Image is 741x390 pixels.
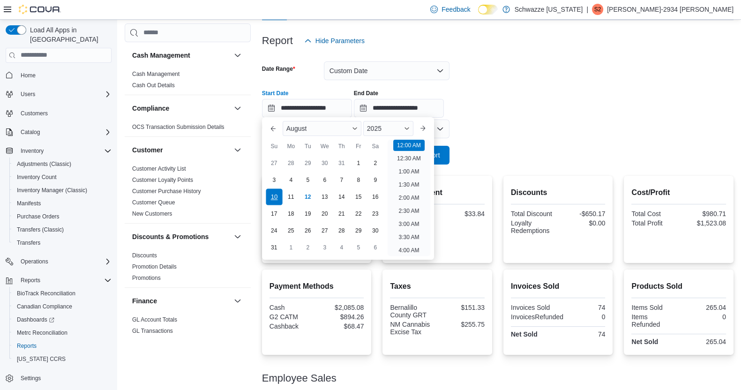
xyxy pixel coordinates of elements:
div: day-6 [317,172,332,187]
div: day-27 [317,223,332,238]
h3: Finance [132,296,157,306]
span: Settings [21,375,41,382]
a: Cash Management [132,71,180,77]
h3: Employee Sales [262,373,337,384]
div: 265.04 [681,304,726,311]
p: Schwazze [US_STATE] [515,4,583,15]
div: day-28 [284,156,299,171]
div: day-31 [267,240,282,255]
input: Press the down key to enter a popover containing a calendar. Press the escape key to close the po... [262,99,352,118]
strong: Net Sold [511,330,538,338]
div: day-31 [334,156,349,171]
input: Dark Mode [478,5,498,15]
button: Cash Management [232,50,243,61]
div: Compliance [125,121,251,136]
div: August, 2025 [266,155,384,256]
button: Purchase Orders [9,210,115,223]
button: Open list of options [436,125,444,133]
div: day-2 [300,240,315,255]
div: 0 [567,313,605,321]
div: day-1 [351,156,366,171]
li: 3:30 AM [395,232,423,243]
div: day-19 [300,206,315,221]
button: Discounts & Promotions [232,231,243,242]
li: 1:30 AM [395,179,423,190]
li: 1:00 AM [395,166,423,177]
div: Items Sold [631,304,677,311]
span: Adjustments (Classic) [17,160,71,168]
a: Customer Activity List [132,165,186,172]
p: [PERSON_NAME]-2934 [PERSON_NAME] [607,4,734,15]
span: BioTrack Reconciliation [13,288,112,299]
button: Next month [415,121,430,136]
div: day-3 [267,172,282,187]
span: Inventory [21,147,44,155]
div: Button. Open the year selector. 2025 is currently selected. [363,121,413,136]
span: OCS Transaction Submission Details [132,123,225,131]
button: Users [17,89,39,100]
div: day-6 [368,240,383,255]
li: 2:30 AM [395,205,423,217]
label: End Date [354,90,378,97]
button: Inventory [2,144,115,157]
div: $2,085.08 [319,304,364,311]
h2: Taxes [390,281,485,292]
div: 0 [681,313,726,321]
button: Cash Management [132,51,230,60]
a: Adjustments (Classic) [13,158,75,170]
div: day-17 [267,206,282,221]
span: Washington CCRS [13,353,112,365]
div: $1,523.08 [681,219,726,227]
a: Metrc Reconciliation [13,327,71,338]
span: Transfers [13,237,112,248]
button: Operations [2,255,115,268]
button: Customer [132,145,230,155]
button: Canadian Compliance [9,300,115,313]
div: day-10 [266,189,282,205]
h2: Average Spent [390,187,485,198]
a: Customers [17,108,52,119]
div: day-23 [368,206,383,221]
span: Load All Apps in [GEOGRAPHIC_DATA] [26,25,112,44]
span: Catalog [17,127,112,138]
div: Cash [269,304,315,311]
button: Operations [17,256,52,267]
a: Transfers (Classic) [13,224,67,235]
span: Home [21,72,36,79]
span: Canadian Compliance [17,303,72,310]
li: 3:00 AM [395,218,423,230]
h3: Cash Management [132,51,190,60]
div: G2 CATM [269,313,315,321]
img: Cova [19,5,61,14]
div: day-18 [284,206,299,221]
span: Customer Loyalty Points [132,176,193,184]
div: $980.71 [681,210,726,217]
span: Transfers [17,239,40,247]
span: Customers [17,107,112,119]
span: Cash Management [132,70,180,78]
h2: Products Sold [631,281,726,292]
button: Hide Parameters [300,31,368,50]
button: Transfers (Classic) [9,223,115,236]
div: Mo [284,139,299,154]
span: August [286,125,307,132]
a: New Customers [132,210,172,217]
div: day-1 [284,240,299,255]
button: Reports [2,274,115,287]
div: InvoicesRefunded [511,313,563,321]
button: Catalog [17,127,44,138]
span: Transfers (Classic) [13,224,112,235]
div: Cash Management [125,68,251,95]
div: $0.00 [560,219,606,227]
button: Reports [9,339,115,352]
span: S2 [594,4,601,15]
a: [US_STATE] CCRS [13,353,69,365]
a: Manifests [13,198,45,209]
div: Items Refunded [631,313,677,328]
span: GL Account Totals [132,316,177,323]
a: Reports [13,340,40,352]
li: 2:00 AM [395,192,423,203]
div: day-4 [334,240,349,255]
